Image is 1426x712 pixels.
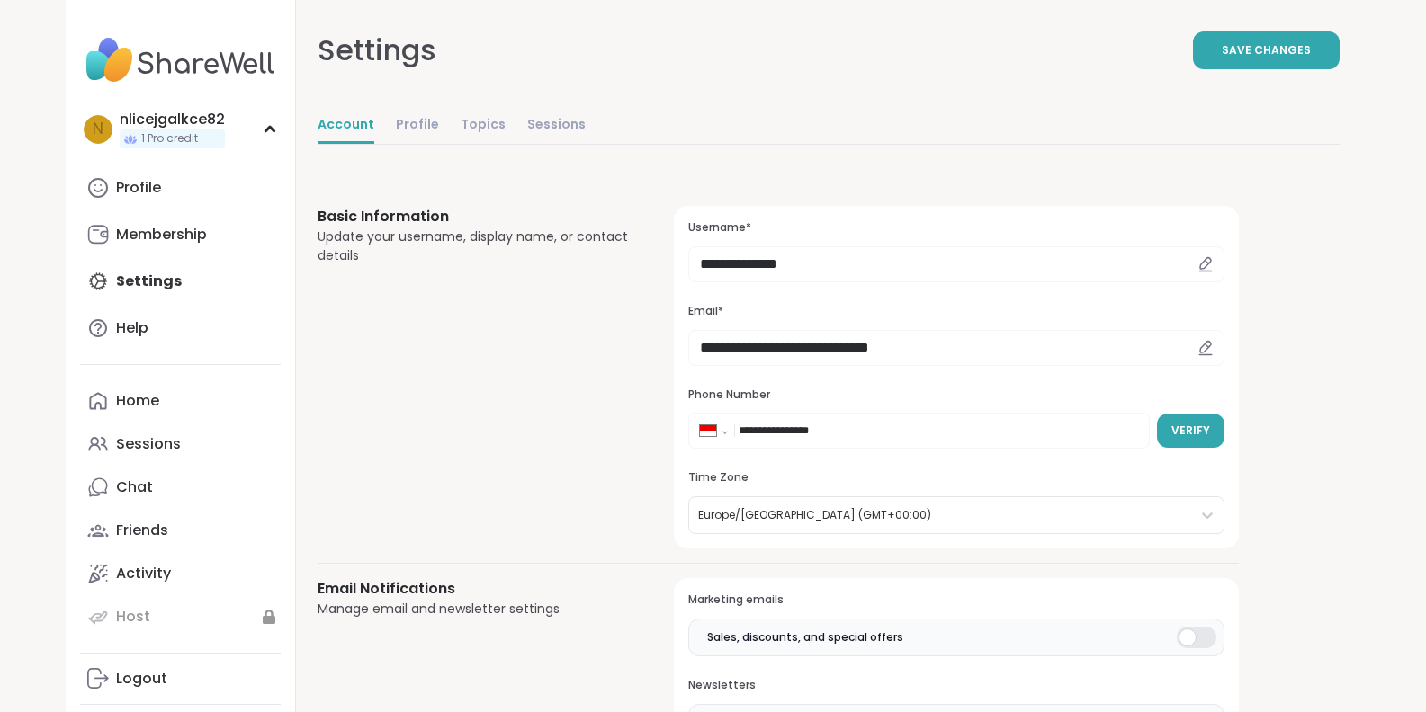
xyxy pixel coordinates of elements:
[80,657,281,700] a: Logout
[116,178,161,198] div: Profile
[116,564,171,583] div: Activity
[527,108,586,144] a: Sessions
[80,595,281,638] a: Host
[116,434,181,454] div: Sessions
[1222,42,1311,58] span: Save Changes
[318,108,374,144] a: Account
[116,391,159,411] div: Home
[80,213,281,256] a: Membership
[688,592,1224,608] h3: Marketing emails
[120,110,225,129] div: nlicejgalkce82
[1193,31,1340,69] button: Save Changes
[461,108,506,144] a: Topics
[116,225,207,245] div: Membership
[80,509,281,552] a: Friends
[116,607,150,627] div: Host
[116,477,153,497] div: Chat
[688,220,1224,236] h3: Username*
[80,307,281,350] a: Help
[141,131,198,147] span: 1 Pro credit
[1171,423,1210,439] span: Verify
[396,108,439,144] a: Profile
[688,678,1224,693] h3: Newsletters
[80,29,281,92] img: ShareWell Nav Logo
[80,552,281,595] a: Activity
[318,227,632,265] div: Update your username, display name, or contact details
[688,470,1224,485] h3: Time Zone
[318,578,632,600] h3: Email Notifications
[318,29,436,72] div: Settings
[707,629,903,645] span: Sales, discounts, and special offers
[1157,414,1224,448] button: Verify
[116,318,148,338] div: Help
[80,423,281,466] a: Sessions
[116,669,167,689] div: Logout
[80,466,281,509] a: Chat
[80,379,281,423] a: Home
[80,166,281,209] a: Profile
[116,521,168,540] div: Friends
[688,304,1224,319] h3: Email*
[318,600,632,619] div: Manage email and newsletter settings
[93,118,103,141] span: n
[688,387,1224,403] h3: Phone Number
[318,206,632,227] h3: Basic Information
